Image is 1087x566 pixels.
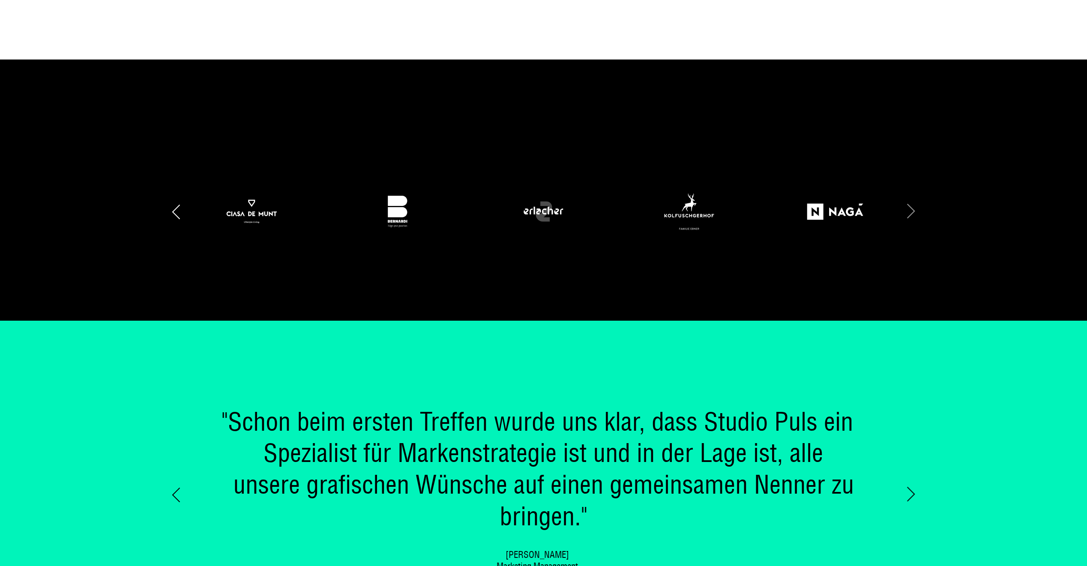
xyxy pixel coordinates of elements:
[368,188,427,235] img: Bernardi
[806,188,865,235] img: Nagà
[222,188,281,235] img: Ciasa de Munt
[233,549,854,560] span: [PERSON_NAME]
[819,188,916,235] div: Next slide
[514,188,573,235] img: Erlacher
[660,188,719,235] img: Kolfuschgerhof
[171,188,268,235] div: Previous slide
